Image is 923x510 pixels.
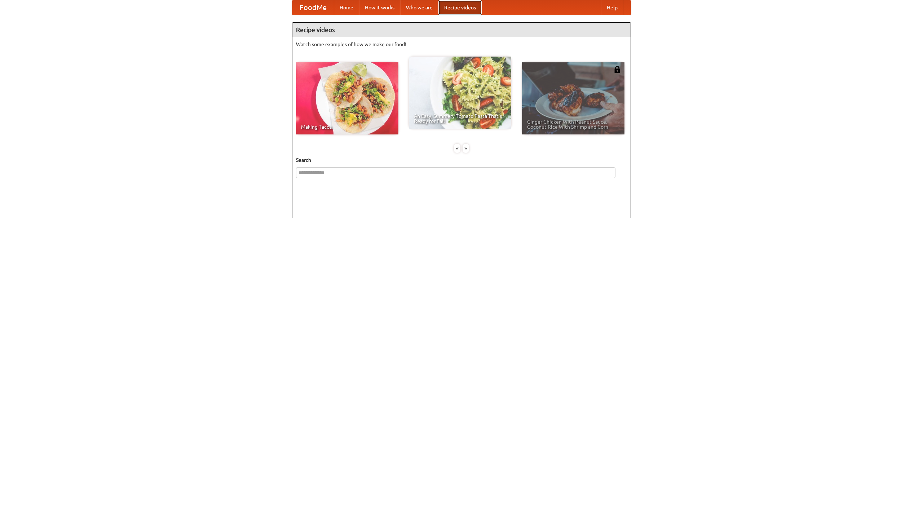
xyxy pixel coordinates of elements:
div: » [463,144,469,153]
p: Watch some examples of how we make our food! [296,41,627,48]
h4: Recipe videos [292,23,631,37]
a: FoodMe [292,0,334,15]
span: An Easy, Summery Tomato Pasta That's Ready for Fall [414,114,506,124]
a: An Easy, Summery Tomato Pasta That's Ready for Fall [409,57,511,129]
a: Home [334,0,359,15]
div: « [454,144,460,153]
a: How it works [359,0,400,15]
a: Recipe videos [438,0,482,15]
a: Help [601,0,623,15]
a: Who we are [400,0,438,15]
span: Making Tacos [301,124,393,129]
a: Making Tacos [296,62,398,134]
img: 483408.png [614,66,621,73]
h5: Search [296,156,627,164]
